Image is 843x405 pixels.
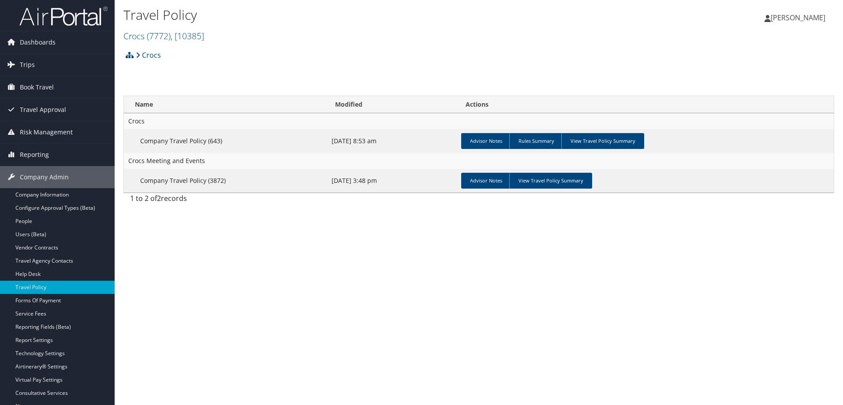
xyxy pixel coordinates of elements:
td: Company Travel Policy (3872) [124,169,327,193]
span: Dashboards [20,31,56,53]
a: Crocs [123,30,204,42]
span: 2 [157,193,161,203]
span: Company Admin [20,166,69,188]
a: [PERSON_NAME] [765,4,834,31]
span: ( 7772 ) [147,30,171,42]
span: Trips [20,54,35,76]
th: Actions [458,96,834,113]
a: Advisor Notes [461,173,511,189]
span: Reporting [20,144,49,166]
a: View Travel Policy Summary [561,133,644,149]
a: Crocs [136,46,161,64]
th: Name: activate to sort column ascending [124,96,327,113]
h1: Travel Policy [123,6,597,24]
td: Company Travel Policy (643) [124,129,327,153]
td: [DATE] 3:48 pm [327,169,458,193]
td: Crocs Meeting and Events [124,153,834,169]
span: Travel Approval [20,99,66,121]
img: airportal-logo.png [19,6,108,26]
div: 1 to 2 of records [130,193,295,208]
span: , [ 10385 ] [171,30,204,42]
span: [PERSON_NAME] [771,13,825,22]
span: Book Travel [20,76,54,98]
span: Risk Management [20,121,73,143]
td: Crocs [124,113,834,129]
th: Modified: activate to sort column ascending [327,96,458,113]
a: View Travel Policy Summary [509,173,592,189]
td: [DATE] 8:53 am [327,129,458,153]
a: Advisor Notes [461,133,511,149]
a: Rules Summary [509,133,563,149]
